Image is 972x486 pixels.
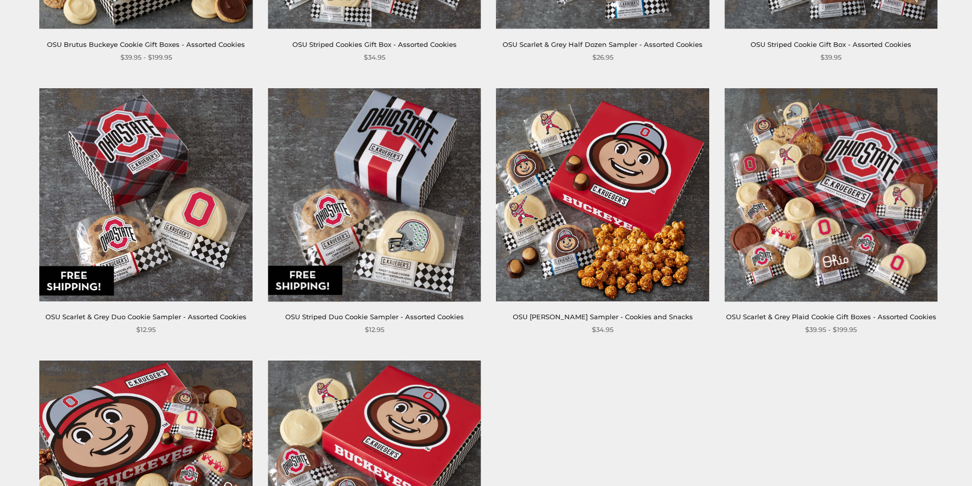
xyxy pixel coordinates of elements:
img: OSU Brutus Buckeye Sampler - Cookies and Snacks [496,88,709,301]
a: OSU Striped Duo Cookie Sampler - Assorted Cookies [285,313,464,321]
span: $34.95 [592,324,613,335]
span: $26.95 [592,52,613,63]
span: $12.95 [136,324,156,335]
span: $39.95 - $199.95 [120,52,172,63]
span: $39.95 [820,52,841,63]
a: OSU Scarlet & Grey Plaid Cookie Gift Boxes - Assorted Cookies [726,313,936,321]
img: OSU Scarlet & Grey Duo Cookie Sampler - Assorted Cookies [40,88,253,301]
span: $12.95 [365,324,384,335]
a: OSU Scarlet & Grey Half Dozen Sampler - Assorted Cookies [503,40,703,48]
img: OSU Striped Duo Cookie Sampler - Assorted Cookies [268,88,481,301]
span: $34.95 [364,52,385,63]
a: OSU Brutus Buckeye Cookie Gift Boxes - Assorted Cookies [47,40,245,48]
span: $39.95 - $199.95 [805,324,857,335]
img: OSU Scarlet & Grey Plaid Cookie Gift Boxes - Assorted Cookies [725,88,937,301]
a: OSU Striped Cookie Gift Box - Assorted Cookies [751,40,911,48]
a: OSU [PERSON_NAME] Sampler - Cookies and Snacks [513,313,693,321]
a: OSU Scarlet & Grey Duo Cookie Sampler - Assorted Cookies [45,313,246,321]
a: OSU Striped Cookies Gift Box - Assorted Cookies [292,40,457,48]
